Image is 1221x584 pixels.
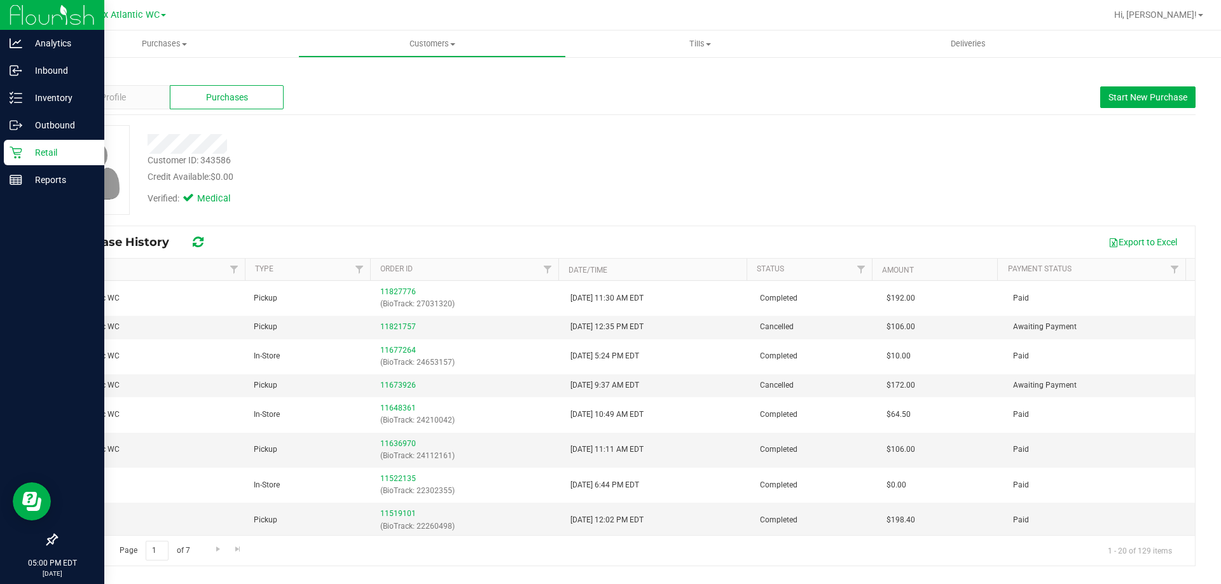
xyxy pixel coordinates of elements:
span: Completed [760,479,797,491]
a: Status [757,264,784,273]
span: Paid [1013,292,1029,304]
span: $64.50 [886,409,911,421]
span: Completed [760,350,797,362]
span: Paid [1013,514,1029,526]
span: Purchase History [66,235,182,249]
p: Retail [22,145,99,160]
a: 11636970 [380,439,416,448]
a: 11673926 [380,381,416,390]
span: [DATE] 11:11 AM EDT [570,444,644,456]
a: Go to the next page [209,541,227,558]
iframe: Resource center [13,482,51,520]
a: 11648361 [380,404,416,412]
p: (BioTrack: 24210042) [380,414,555,426]
a: 11827776 [380,287,416,296]
div: Credit Available: [148,170,708,184]
p: Analytics [22,36,99,51]
span: $198.40 [886,514,915,526]
span: Profile [100,91,126,104]
span: Pickup [254,292,277,304]
span: Paid [1013,409,1029,421]
span: [DATE] 11:30 AM EDT [570,292,644,304]
inline-svg: Analytics [10,37,22,50]
span: [DATE] 5:24 PM EDT [570,350,639,362]
span: $106.00 [886,321,915,333]
span: Purchases [206,91,248,104]
a: Date/Time [569,266,607,275]
span: Purchases [31,38,298,50]
span: Awaiting Payment [1013,379,1077,391]
p: Outbound [22,118,99,133]
span: $106.00 [886,444,915,456]
span: $172.00 [886,379,915,391]
span: In-Store [254,479,280,491]
span: Pickup [254,444,277,456]
span: [DATE] 12:02 PM EDT [570,514,644,526]
div: Verified: [148,192,248,206]
inline-svg: Outbound [10,119,22,132]
span: In-Store [254,409,280,421]
a: Tills [566,31,834,57]
span: Completed [760,514,797,526]
a: Filter [851,259,872,280]
a: Filter [1164,259,1185,280]
span: Completed [760,444,797,456]
span: Paid [1013,444,1029,456]
span: Page of 7 [109,541,200,560]
p: Reports [22,172,99,187]
a: 11677264 [380,346,416,355]
inline-svg: Reports [10,173,22,186]
span: [DATE] 10:49 AM EDT [570,409,644,421]
a: Order ID [380,264,413,273]
span: Cancelled [760,321,794,333]
a: Go to the last page [229,541,247,558]
p: Inventory [22,90,99,105]
span: $0.00 [886,479,906,491]
button: Export to Excel [1100,231,1185,253]
a: 11821757 [380,322,416,331]
span: Awaiting Payment [1013,321,1077,333]
p: (BioTrack: 24112161) [380,450,555,462]
span: Paid [1013,479,1029,491]
a: Filter [224,259,245,280]
inline-svg: Retail [10,146,22,159]
p: (BioTrack: 27031320) [380,298,555,310]
span: Completed [760,409,797,421]
a: Purchases [31,31,298,57]
a: Filter [537,259,558,280]
span: [DATE] 6:44 PM EDT [570,479,639,491]
a: Deliveries [834,31,1102,57]
span: In-Store [254,350,280,362]
a: Customers [298,31,566,57]
span: Paid [1013,350,1029,362]
span: Hi, [PERSON_NAME]! [1114,10,1197,20]
span: Pickup [254,321,277,333]
p: (BioTrack: 22260498) [380,520,555,533]
span: Tills [567,38,833,50]
p: (BioTrack: 22302355) [380,485,555,497]
span: Cancelled [760,379,794,391]
inline-svg: Inbound [10,64,22,77]
p: 05:00 PM EDT [6,557,99,569]
span: $0.00 [210,172,233,182]
a: Filter [349,259,370,280]
span: Completed [760,292,797,304]
span: Pickup [254,379,277,391]
span: Customers [299,38,565,50]
p: [DATE] [6,569,99,578]
span: [DATE] 12:35 PM EDT [570,321,644,333]
span: Start New Purchase [1108,92,1187,102]
p: (BioTrack: 24653157) [380,357,555,369]
span: Deliveries [934,38,1003,50]
a: Type [255,264,273,273]
button: Start New Purchase [1100,86,1196,108]
a: Payment Status [1008,264,1072,273]
a: 11522135 [380,474,416,483]
input: 1 [146,541,169,560]
span: $192.00 [886,292,915,304]
span: $10.00 [886,350,911,362]
span: Medical [197,192,248,206]
a: 11519101 [380,509,416,518]
span: 1 - 20 of 129 items [1098,541,1182,560]
div: Customer ID: 343586 [148,154,231,167]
